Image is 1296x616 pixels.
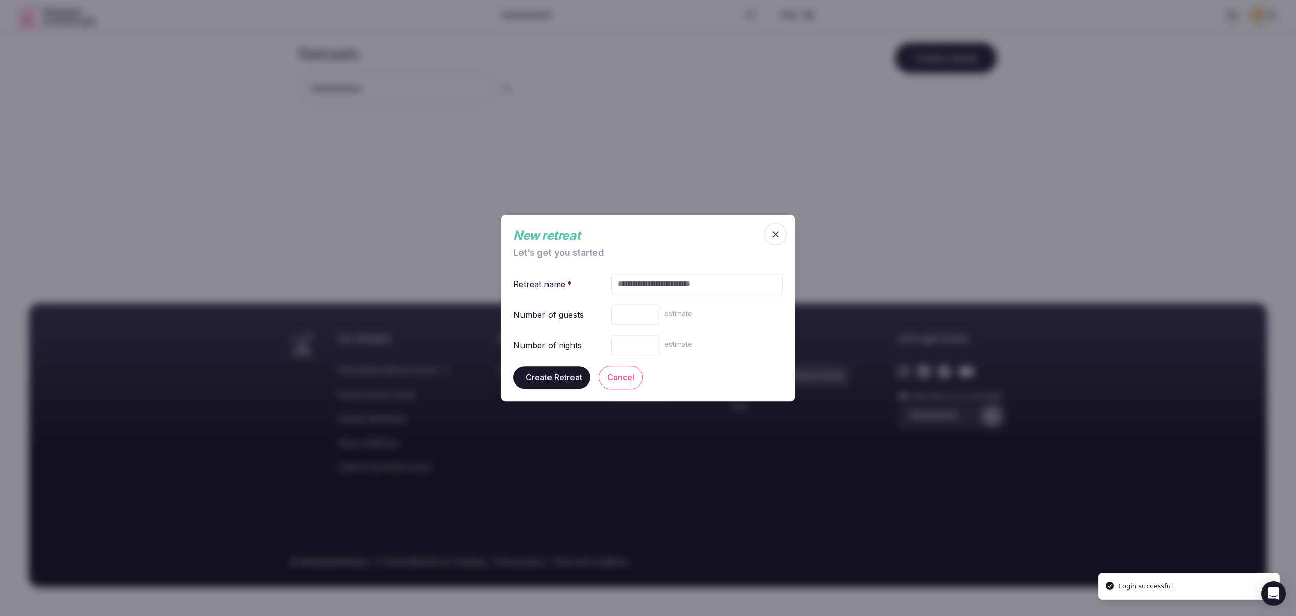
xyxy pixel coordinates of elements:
div: Retreat name [513,278,574,290]
button: Cancel [599,366,643,389]
span: estimate [664,340,692,348]
div: New retreat [513,227,762,244]
div: Number of nights [513,339,582,351]
span: estimate [664,309,692,318]
div: Let's get you started [513,248,762,258]
div: Number of guests [513,309,584,321]
button: Create Retreat [513,366,590,389]
span: Create Retreat [526,372,582,382]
